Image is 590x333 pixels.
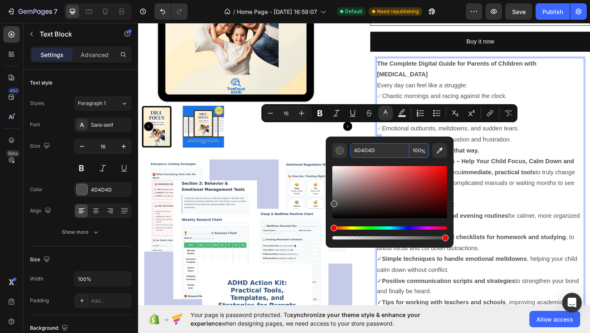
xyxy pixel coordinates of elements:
span: ✓ [260,112,265,119]
span: Your page is password protected. To when designing pages, we need access to your store password. [191,310,452,328]
div: Width [30,275,43,283]
span: Save [512,8,526,15]
button: Save [505,3,532,20]
p: The digital guide was created to give you to truly change daily life — without reading complicate... [260,146,484,193]
span: Default [345,8,362,15]
strong: But it doesn’t have to stay that way. [260,136,371,143]
div: Size [30,254,52,265]
div: Hue [332,226,447,230]
span: Paragraph 1 [78,100,106,107]
strong: Simple techniques to handle emotional meltdowns [265,254,423,261]
div: Padding [30,297,49,304]
strong: The Complete Digital Guide for Parents of Children with [MEDICAL_DATA] [260,42,433,61]
span: Need republishing [377,8,419,15]
div: Buy it now [357,16,387,27]
button: Carousel Back Arrow [7,109,16,119]
span: ✓ [260,89,265,96]
strong: Positive communication scripts and strategies [265,278,410,285]
button: Publish [536,3,570,20]
input: Auto [75,271,131,286]
div: 450 [8,87,20,94]
div: Show more [62,228,100,236]
button: Show more [30,225,132,239]
div: Beta [6,150,20,157]
div: Align [30,205,53,217]
div: Size [30,141,52,152]
strong: “TrueFocus – Help Your Child Focus, Calm Down and Thrive” [260,148,474,167]
div: Sans-serif [91,121,129,129]
p: Advanced [81,50,109,59]
div: Font [30,121,40,128]
div: Open Intercom Messenger [562,293,582,312]
div: Color [30,186,43,193]
p: 7 [54,7,57,16]
div: Undo/Redo [154,3,188,20]
span: synchronize your theme style & enhance your experience [191,311,420,327]
p: Text Block [40,29,109,39]
div: Text style [30,79,52,87]
button: Buy it now [252,11,492,32]
span: % [421,147,426,156]
button: Allow access [529,311,580,327]
div: Styles [30,100,44,107]
button: 7 [3,3,61,20]
span: ✓ [260,101,265,108]
button: Paragraph 1 [74,96,132,111]
p: Every day can feel like a struggle: Chaotic mornings and racing against the clock. Homework that ... [260,63,484,134]
span: Allow access [536,315,573,324]
strong: Tips for working with teachers and schools [265,301,400,308]
div: Add... [91,297,129,305]
strong: Ready-to-use morning and evening routines [265,207,402,214]
strong: immediate, practical tools [352,160,432,167]
strong: Practical worksheets and checklists for homework and studying [265,230,465,237]
span: / [233,7,235,16]
div: Publish [542,7,563,16]
div: 4D4D4D [91,186,129,194]
div: Editor contextual toolbar [261,104,517,122]
p: Settings [41,50,64,59]
button: Carousel Next Arrow [223,109,233,119]
span: ✓ [260,77,265,84]
input: E.g FFFFFF [350,143,409,158]
span: Home Page - [DATE] 16:58:07 [237,7,317,16]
